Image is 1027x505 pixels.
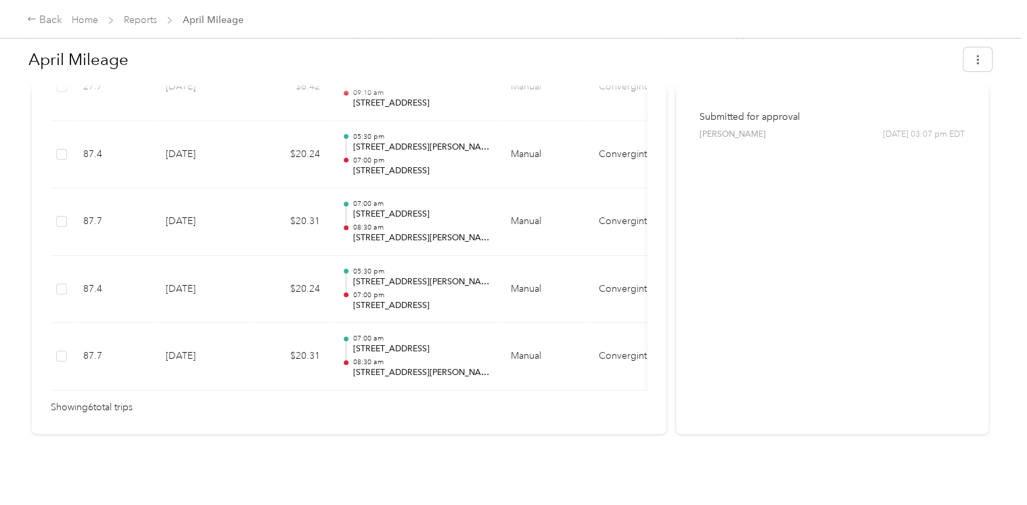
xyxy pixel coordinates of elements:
[352,156,489,165] p: 07:00 pm
[352,343,489,355] p: [STREET_ADDRESS]
[250,121,331,189] td: $20.24
[700,129,766,141] span: [PERSON_NAME]
[72,121,155,189] td: 87.4
[124,14,157,26] a: Reports
[183,13,244,27] span: April Mileage
[352,290,489,300] p: 07:00 pm
[352,223,489,232] p: 08:30 am
[588,188,689,256] td: Convergint Technologies
[352,208,489,221] p: [STREET_ADDRESS]
[352,165,489,177] p: [STREET_ADDRESS]
[155,256,250,324] td: [DATE]
[352,199,489,208] p: 07:00 am
[951,429,1027,505] iframe: Everlance-gr Chat Button Frame
[352,232,489,244] p: [STREET_ADDRESS][PERSON_NAME]
[72,188,155,256] td: 87.7
[155,121,250,189] td: [DATE]
[352,132,489,141] p: 05:30 pm
[352,97,489,110] p: [STREET_ADDRESS]
[352,334,489,343] p: 07:00 am
[352,276,489,288] p: [STREET_ADDRESS][PERSON_NAME]
[250,256,331,324] td: $20.24
[27,12,62,28] div: Back
[72,323,155,391] td: 87.7
[500,188,588,256] td: Manual
[500,121,588,189] td: Manual
[352,267,489,276] p: 05:30 pm
[588,256,689,324] td: Convergint Technologies
[588,323,689,391] td: Convergint Technologies
[155,188,250,256] td: [DATE]
[588,121,689,189] td: Convergint Technologies
[250,323,331,391] td: $20.31
[352,367,489,379] p: [STREET_ADDRESS][PERSON_NAME]
[352,357,489,367] p: 08:30 am
[72,256,155,324] td: 87.4
[352,141,489,154] p: [STREET_ADDRESS][PERSON_NAME]
[883,129,965,141] span: [DATE] 03:07 pm EDT
[700,110,965,124] p: Submitted for approval
[250,188,331,256] td: $20.31
[500,323,588,391] td: Manual
[51,400,133,415] span: Showing 6 total trips
[155,323,250,391] td: [DATE]
[28,43,954,76] h1: April Mileage
[72,14,98,26] a: Home
[352,300,489,312] p: [STREET_ADDRESS]
[500,256,588,324] td: Manual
